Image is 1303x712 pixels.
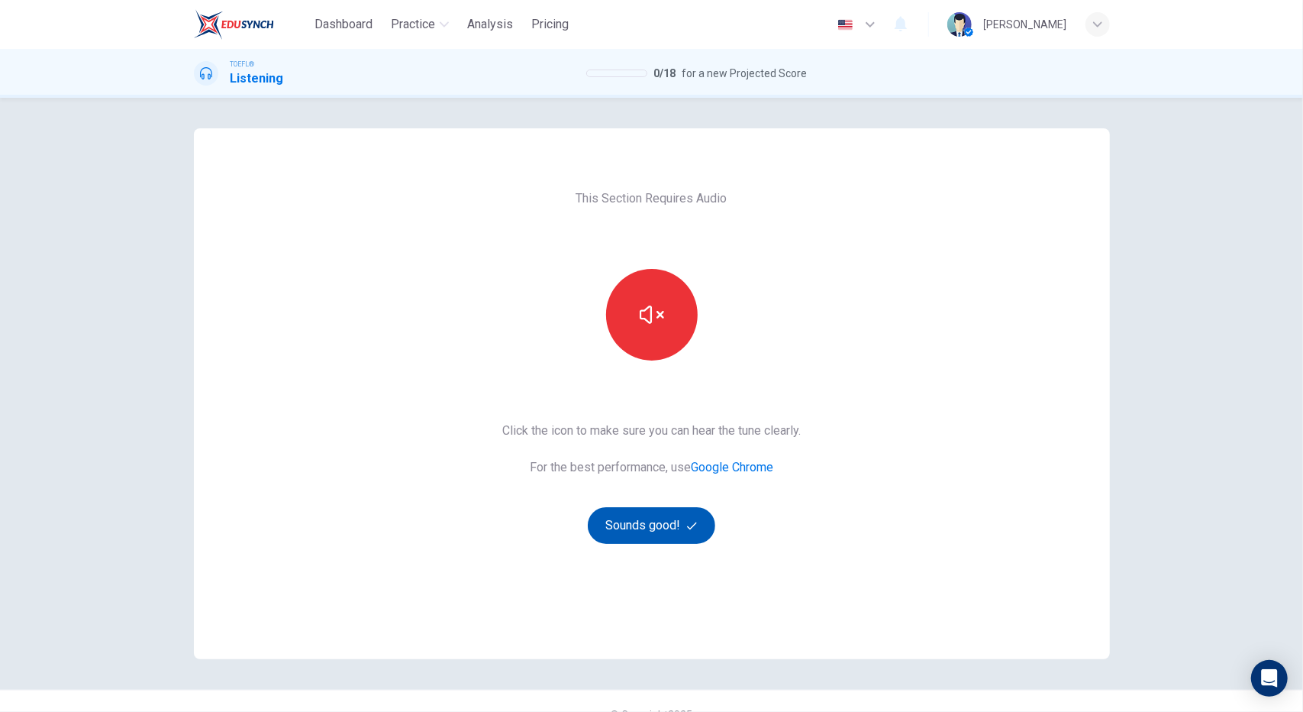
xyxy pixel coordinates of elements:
span: This Section Requires Audio [576,189,727,208]
button: Pricing [525,11,575,38]
span: For the best performance, use [502,458,801,477]
span: Click the icon to make sure you can hear the tune clearly. [502,422,801,440]
button: Analysis [461,11,519,38]
a: EduSynch logo [194,9,309,40]
img: Profile picture [947,12,972,37]
span: Pricing [531,15,569,34]
div: Open Intercom Messenger [1251,660,1288,697]
button: Dashboard [308,11,379,38]
img: EduSynch logo [194,9,274,40]
h1: Listening [231,70,284,88]
button: Practice [385,11,455,38]
span: TOEFL® [231,59,255,70]
span: for a new Projected Score [682,64,807,83]
span: Dashboard [314,15,373,34]
span: Analysis [467,15,513,34]
button: Sounds good! [588,507,716,544]
div: [PERSON_NAME] [984,15,1067,34]
img: en [836,19,855,31]
span: 0 / 18 [653,64,676,83]
span: Practice [391,15,435,34]
a: Google Chrome [691,460,773,474]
